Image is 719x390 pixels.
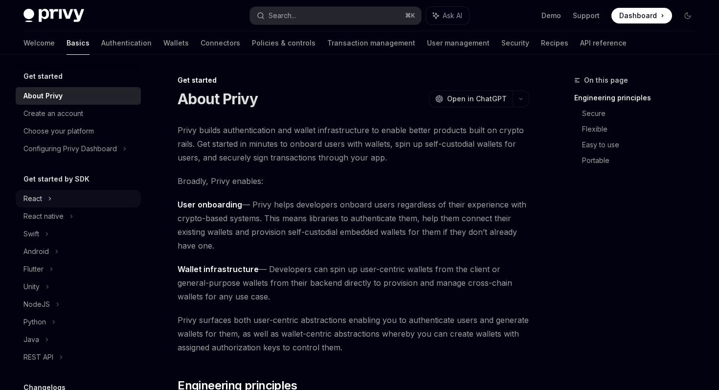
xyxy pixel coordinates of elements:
strong: Wallet infrastructure [178,264,259,274]
a: Support [573,11,600,21]
div: Python [23,316,46,328]
strong: User onboarding [178,200,242,209]
button: Ask AI [426,7,469,24]
a: About Privy [16,87,141,105]
a: Recipes [541,31,568,55]
div: Get started [178,75,529,85]
div: Swift [23,228,39,240]
a: Connectors [201,31,240,55]
a: Engineering principles [574,90,703,106]
div: React native [23,210,64,222]
a: Transaction management [327,31,415,55]
span: Privy surfaces both user-centric abstractions enabling you to authenticate users and generate wal... [178,313,529,354]
button: Search...⌘K [250,7,421,24]
div: About Privy [23,90,63,102]
div: Flutter [23,263,44,275]
a: Policies & controls [252,31,315,55]
img: dark logo [23,9,84,23]
div: Java [23,334,39,345]
div: REST API [23,351,53,363]
div: Search... [269,10,296,22]
span: Dashboard [619,11,657,21]
h5: Get started [23,70,63,82]
div: Create an account [23,108,83,119]
a: Flexible [582,121,703,137]
span: ⌘ K [405,12,415,20]
a: Portable [582,153,703,168]
button: Open in ChatGPT [429,91,513,107]
span: Open in ChatGPT [447,94,507,104]
a: Welcome [23,31,55,55]
a: Secure [582,106,703,121]
div: Choose your platform [23,125,94,137]
a: API reference [580,31,627,55]
button: Toggle dark mode [680,8,696,23]
div: Configuring Privy Dashboard [23,143,117,155]
div: Android [23,246,49,257]
span: On this page [584,74,628,86]
div: React [23,193,42,205]
h1: About Privy [178,90,258,108]
a: Basics [67,31,90,55]
a: Create an account [16,105,141,122]
span: Ask AI [443,11,462,21]
h5: Get started by SDK [23,173,90,185]
span: — Privy helps developers onboard users regardless of their experience with crypto-based systems. ... [178,198,529,252]
a: Choose your platform [16,122,141,140]
a: Easy to use [582,137,703,153]
a: Dashboard [611,8,672,23]
span: — Developers can spin up user-centric wallets from the client or general-purpose wallets from the... [178,262,529,303]
a: Authentication [101,31,152,55]
a: Security [501,31,529,55]
a: Wallets [163,31,189,55]
span: Privy builds authentication and wallet infrastructure to enable better products built on crypto r... [178,123,529,164]
a: User management [427,31,490,55]
a: Demo [541,11,561,21]
div: NodeJS [23,298,50,310]
span: Broadly, Privy enables: [178,174,529,188]
div: Unity [23,281,40,293]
